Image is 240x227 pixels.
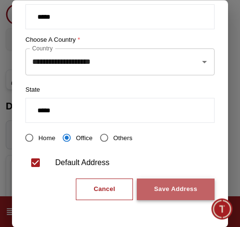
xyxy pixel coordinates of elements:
div: Chat Widget [212,199,233,220]
label: State [25,85,215,95]
div: Default Address [55,157,109,169]
span: Others [113,135,132,142]
span: Home [38,135,55,142]
span: Office [76,135,93,142]
button: Open [198,55,211,69]
div: Save Address [154,184,197,195]
label: Country [32,44,53,52]
button: Save Address [137,179,215,201]
div: Cancel [94,184,115,195]
button: Cancel [76,179,133,201]
label: Choose a country [25,36,215,45]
